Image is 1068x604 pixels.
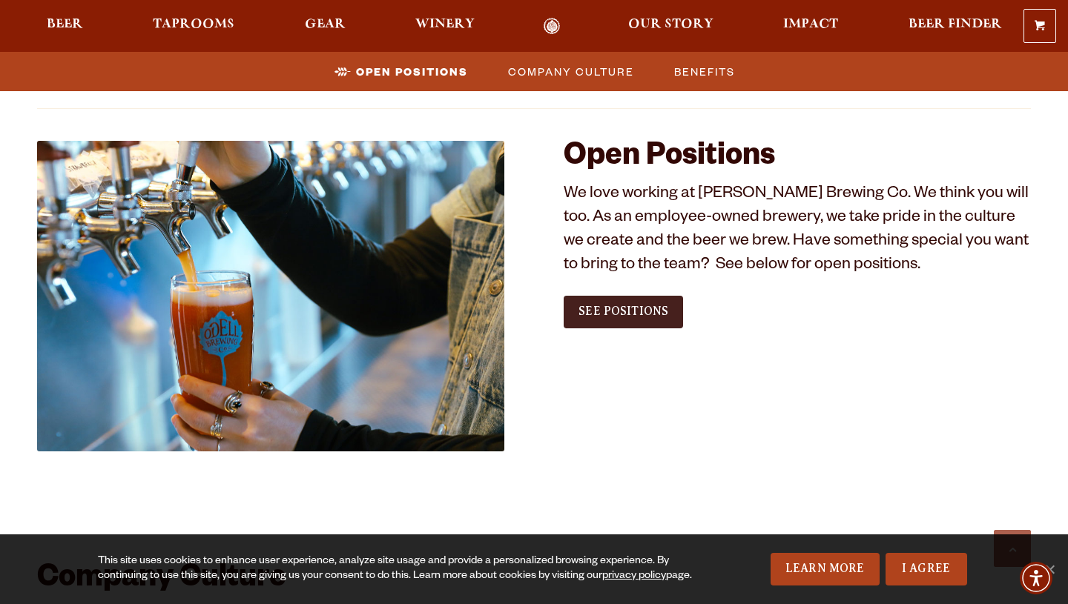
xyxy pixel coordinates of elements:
span: Beer Finder [909,19,1002,30]
h2: Open Positions [564,141,1031,176]
p: We love working at [PERSON_NAME] Brewing Co. We think you will too. As an employee-owned brewery,... [564,184,1031,279]
a: Beer [37,18,93,35]
a: Taprooms [143,18,244,35]
a: Our Story [619,18,723,35]
div: Accessibility Menu [1020,562,1052,594]
a: privacy policy [602,571,666,583]
a: Scroll to top [994,530,1031,567]
span: Impact [783,19,838,30]
span: Benefits [674,61,735,82]
span: See Positions [578,305,668,318]
span: Beer [47,19,83,30]
a: Impact [774,18,848,35]
a: See Positions [564,296,683,328]
a: Winery [406,18,484,35]
a: Beer Finder [899,18,1012,35]
a: Benefits [665,61,742,82]
a: I Agree [886,553,967,585]
a: Gear [295,18,355,35]
div: This site uses cookies to enhance user experience, analyze site usage and provide a personalized ... [98,554,694,584]
a: Learn More [771,553,880,585]
span: Open Positions [356,61,468,82]
img: Jobs_1 [37,141,504,451]
a: Company Culture [499,61,642,82]
span: Gear [305,19,346,30]
span: Our Story [628,19,713,30]
a: Open Positions [326,61,475,82]
a: Odell Home [524,18,580,35]
span: Company Culture [508,61,634,82]
span: Winery [415,19,475,30]
span: Taprooms [153,19,234,30]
